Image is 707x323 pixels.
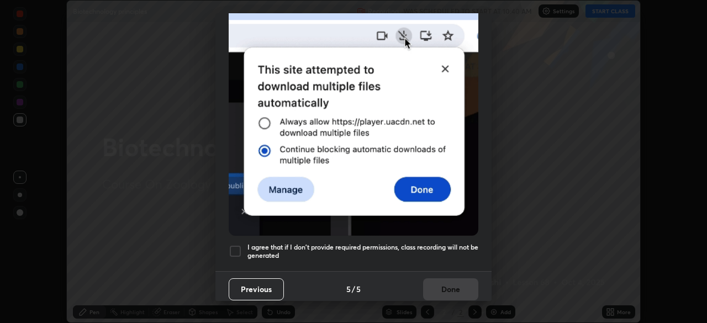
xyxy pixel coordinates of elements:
button: Previous [229,278,284,300]
h4: / [352,283,355,295]
h4: 5 [346,283,351,295]
h5: I agree that if I don't provide required permissions, class recording will not be generated [247,243,478,260]
h4: 5 [356,283,361,295]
